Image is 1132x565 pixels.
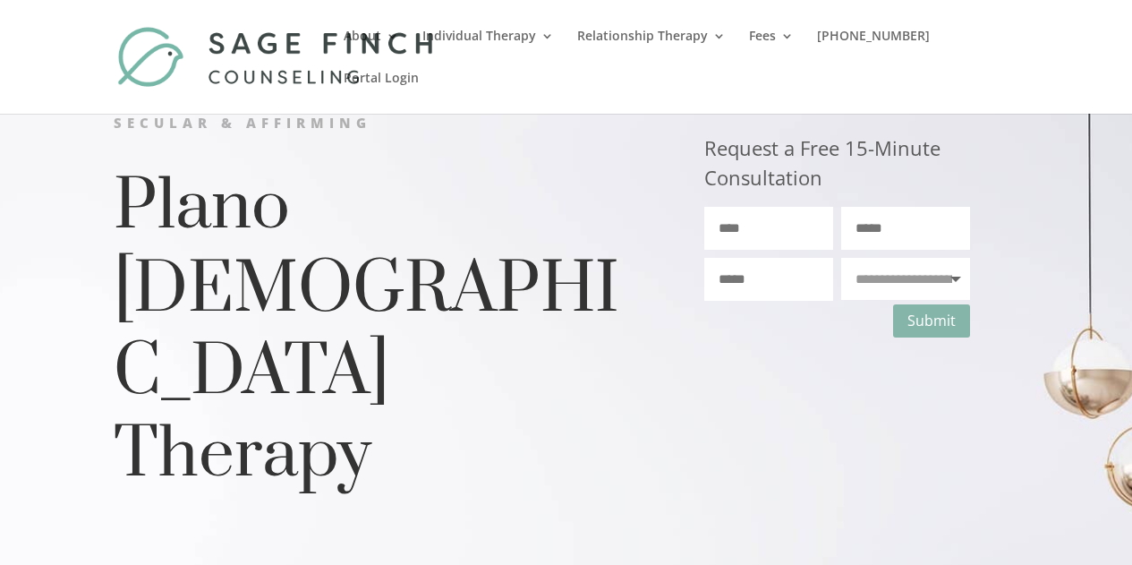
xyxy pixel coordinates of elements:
[893,304,970,338] button: Submit
[114,115,637,141] h6: Secular & Affirming
[344,30,399,72] a: About
[114,167,637,506] h1: Plano [DEMOGRAPHIC_DATA] Therapy
[577,30,726,72] a: Relationship Therapy
[817,30,930,72] a: [PHONE_NUMBER]
[749,30,794,72] a: Fees
[422,30,554,72] a: Individual Therapy
[704,133,970,207] h3: Request a Free 15-Minute Consultation
[344,72,419,114] a: Portal Login
[117,26,440,88] img: Sage Finch Counseling | LGBTQ+ Therapy in Plano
